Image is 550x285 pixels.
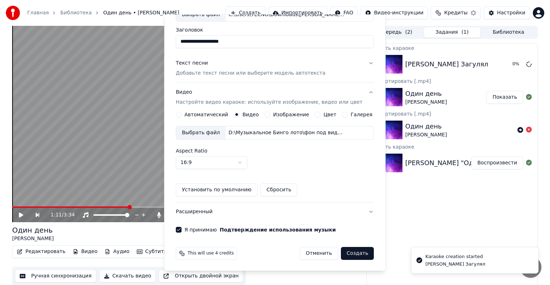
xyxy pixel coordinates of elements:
button: Расширенный [176,202,374,221]
label: Автоматический [184,112,228,117]
button: ВидеоНастройте видео караоке: используйте изображение, видео или цвет [176,83,374,112]
button: Отменить [300,247,338,260]
button: Создать [341,247,374,260]
div: C:\Users\TECNO\Downloads\[PERSON_NAME].mp3 [226,11,347,18]
div: Текст песни [176,60,208,67]
label: Я принимаю [184,227,336,232]
p: Настройте видео караоке: используйте изображение, видео или цвет [176,99,362,106]
label: Галерея [351,112,373,117]
label: Цвет [324,112,337,117]
span: This will use 4 credits [188,251,234,256]
label: Изображение [273,112,309,117]
button: Сбросить [261,183,298,196]
div: Выбрать файл [176,126,226,139]
p: Добавьте текст песни или выберите модель автотекста [176,70,325,77]
button: Установить по умолчанию [176,183,257,196]
button: Я принимаю [220,227,336,232]
div: Видео [176,89,362,106]
div: D:\Музыкальное Бинго лото\фон под видео с караоке\[PERSON_NAME].mp4 [226,129,347,136]
div: ВидеоНастройте видео караоке: используйте изображение, видео или цвет [176,112,374,202]
label: Видео [242,112,259,117]
label: Aspect Ratio [176,148,374,153]
button: Текст песниДобавьте текст песни или выберите модель автотекста [176,54,374,83]
label: Заголовок [176,27,374,32]
div: Выбрать файл [176,8,226,21]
